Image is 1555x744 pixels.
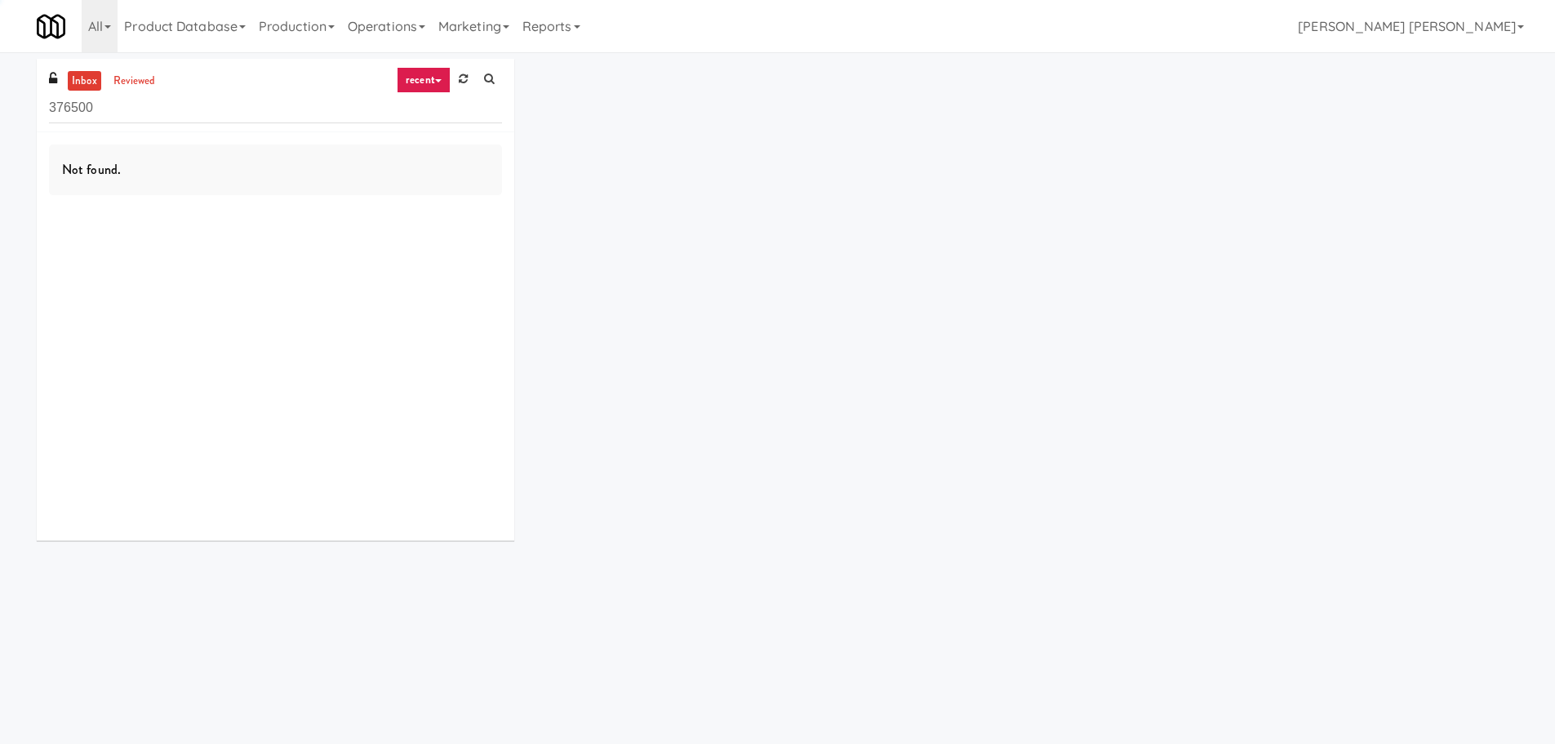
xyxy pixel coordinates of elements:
[62,160,121,179] span: Not found.
[68,71,101,91] a: inbox
[397,67,451,93] a: recent
[37,12,65,41] img: Micromart
[49,93,502,123] input: Search vision orders
[109,71,160,91] a: reviewed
